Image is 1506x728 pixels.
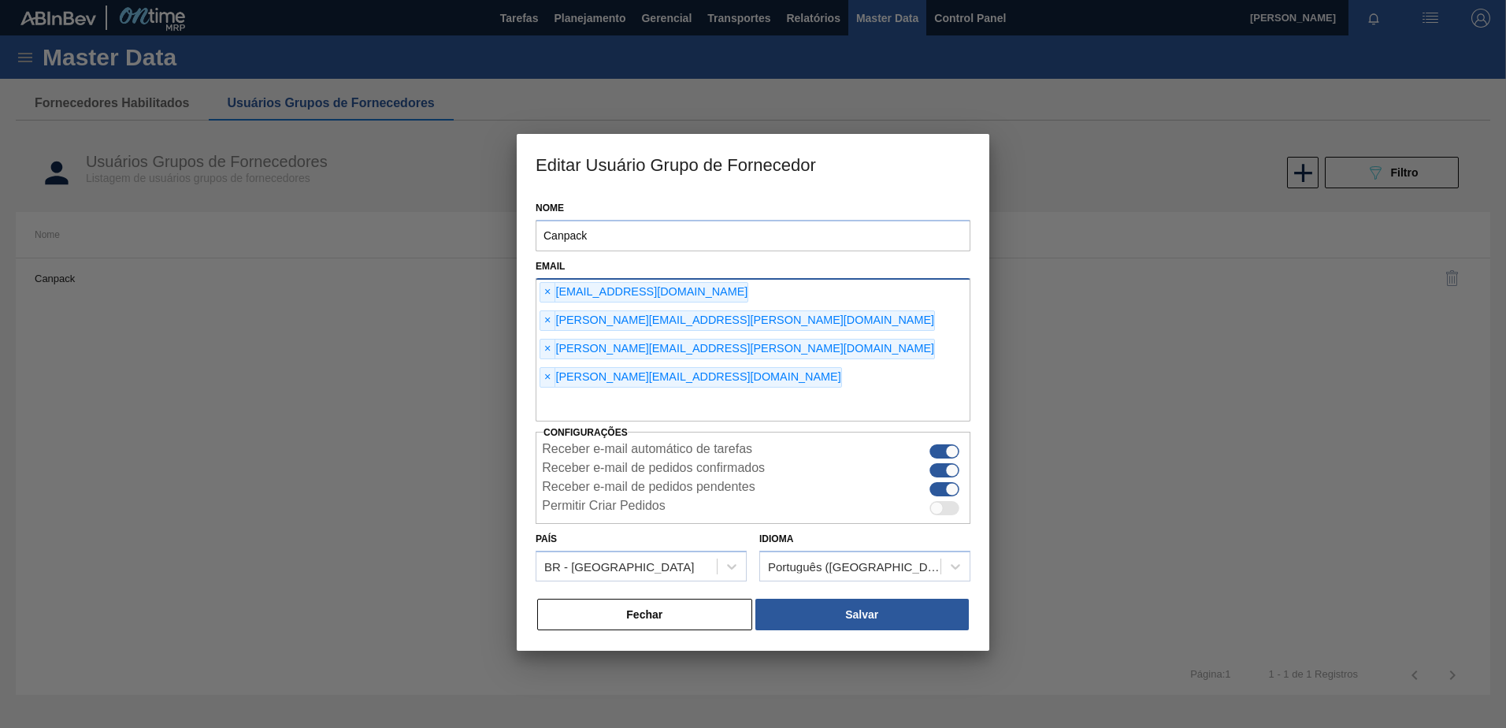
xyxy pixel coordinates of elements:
[540,310,935,331] div: [PERSON_NAME][EMAIL_ADDRESS][PERSON_NAME][DOMAIN_NAME]
[542,442,752,461] label: Receber e-mail automático de tarefas
[540,367,842,388] div: [PERSON_NAME][EMAIL_ADDRESS][DOMAIN_NAME]
[543,427,628,438] label: Configurações
[536,261,565,272] label: Email
[542,499,665,518] label: Permitir Criar Pedidos
[540,282,748,303] div: [EMAIL_ADDRESS][DOMAIN_NAME]
[759,533,793,544] label: Idioma
[540,283,555,302] span: ×
[755,599,969,630] button: Salvar
[540,368,555,387] span: ×
[544,559,694,573] div: BR - [GEOGRAPHIC_DATA]
[540,340,555,358] span: ×
[768,559,942,573] div: Português ([GEOGRAPHIC_DATA])
[540,311,555,330] span: ×
[540,339,935,359] div: [PERSON_NAME][EMAIL_ADDRESS][PERSON_NAME][DOMAIN_NAME]
[542,480,755,499] label: Receber e-mail de pedidos pendentes
[536,197,970,220] label: Nome
[517,134,989,194] h3: Editar Usuário Grupo de Fornecedor
[536,533,557,544] label: País
[537,599,752,630] button: Fechar
[542,461,765,480] label: Receber e-mail de pedidos confirmados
